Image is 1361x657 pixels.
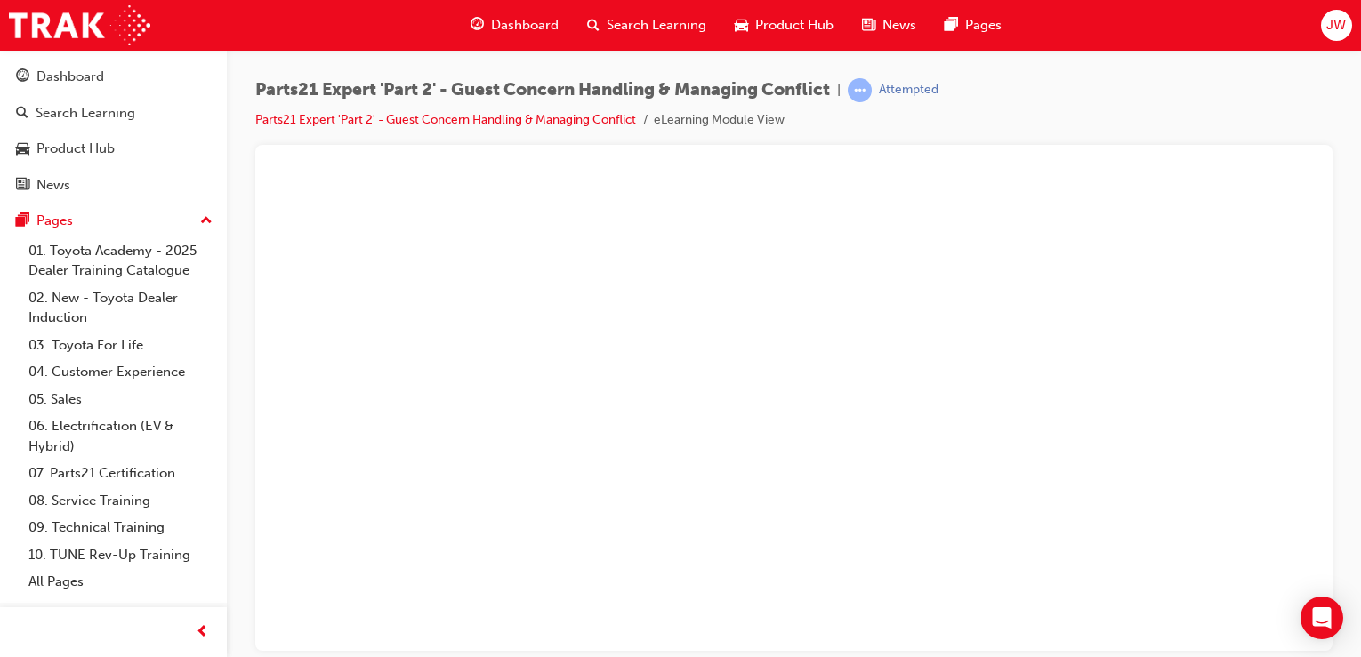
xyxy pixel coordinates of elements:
span: guage-icon [16,69,29,85]
a: 01. Toyota Academy - 2025 Dealer Training Catalogue [21,237,220,284]
span: search-icon [16,106,28,122]
a: All Pages [21,568,220,596]
span: search-icon [587,14,600,36]
a: 03. Toyota For Life [21,332,220,359]
a: news-iconNews [848,7,930,44]
a: car-iconProduct Hub [721,7,848,44]
a: Parts21 Expert 'Part 2' - Guest Concern Handling & Managing Conflict [255,112,636,127]
button: Pages [7,204,220,237]
div: Pages [36,211,73,231]
a: Product Hub [7,132,220,165]
div: Search Learning [36,103,135,124]
span: up-icon [200,210,213,233]
div: Dashboard [36,67,104,87]
span: News [882,15,916,36]
span: JW [1326,15,1346,36]
span: Pages [965,15,1002,36]
a: 02. New - Toyota Dealer Induction [21,284,220,332]
span: Product Hub [755,15,834,36]
a: 07. Parts21 Certification [21,460,220,487]
span: learningRecordVerb_ATTEMPT-icon [848,78,872,102]
img: Trak [9,5,150,45]
a: search-iconSearch Learning [573,7,721,44]
li: eLearning Module View [654,110,785,131]
div: Product Hub [36,139,115,159]
div: News [36,175,70,196]
a: News [7,169,220,202]
button: JW [1321,10,1352,41]
a: 04. Customer Experience [21,358,220,386]
span: Search Learning [607,15,706,36]
a: 09. Technical Training [21,514,220,541]
span: car-icon [735,14,748,36]
span: car-icon [16,141,29,157]
div: Open Intercom Messenger [1301,597,1343,639]
a: 06. Electrification (EV & Hybrid) [21,413,220,460]
a: pages-iconPages [930,7,1016,44]
span: news-icon [16,178,29,194]
a: 05. Sales [21,386,220,413]
span: Dashboard [491,15,559,36]
a: Search Learning [7,97,220,130]
a: 10. TUNE Rev-Up Training [21,541,220,569]
span: prev-icon [196,621,209,644]
span: guage-icon [471,14,484,36]
span: news-icon [862,14,875,36]
a: guage-iconDashboard [456,7,573,44]
div: Attempted [879,82,938,99]
span: Parts21 Expert 'Part 2' - Guest Concern Handling & Managing Conflict [255,80,830,100]
span: pages-icon [16,213,29,229]
a: 08. Service Training [21,487,220,515]
span: | [837,80,841,100]
button: DashboardSearch LearningProduct HubNews [7,57,220,204]
a: Dashboard [7,60,220,93]
span: pages-icon [945,14,958,36]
